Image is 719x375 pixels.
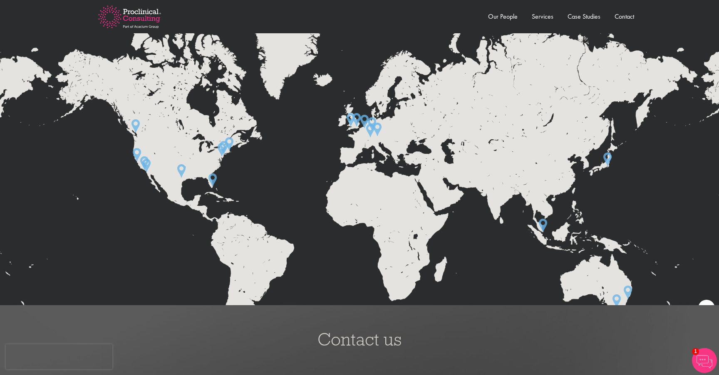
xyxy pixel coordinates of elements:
[488,12,518,21] a: Our People
[568,12,600,21] a: Case Studies
[6,330,713,348] h3: Contact us
[6,344,112,369] iframe: reCAPTCHA
[692,348,699,355] span: 1
[698,300,715,316] button: Map camera controls
[532,12,553,21] a: Services
[692,348,717,373] img: Chatbot
[56,87,96,94] a: Privacy Policy
[615,12,634,21] a: Contact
